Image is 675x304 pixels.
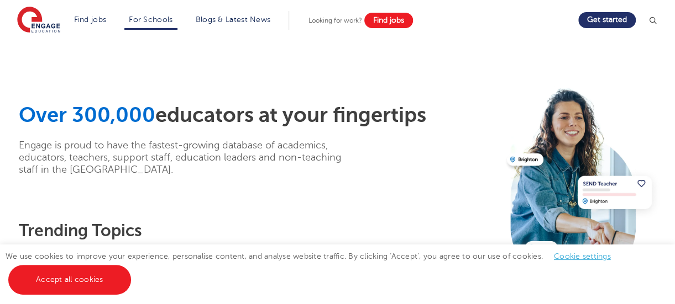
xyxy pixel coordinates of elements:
[578,12,636,28] a: Get started
[74,15,107,24] a: Find jobs
[8,265,131,295] a: Accept all cookies
[19,221,499,241] h3: Trending topics
[19,139,359,175] p: Engage is proud to have the fastest-growing database of academics, educators, teachers, support s...
[364,13,413,28] a: Find jobs
[19,103,155,127] span: Over 300,000
[196,15,271,24] a: Blogs & Latest News
[308,17,362,24] span: Looking for work?
[554,252,611,260] a: Cookie settings
[373,16,404,24] span: Find jobs
[504,83,662,289] img: Recruitment hero image
[17,7,60,34] img: Engage Education
[19,103,499,128] h1: educators at your fingertips
[129,15,172,24] a: For Schools
[6,252,622,284] span: We use cookies to improve your experience, personalise content, and analyse website traffic. By c...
